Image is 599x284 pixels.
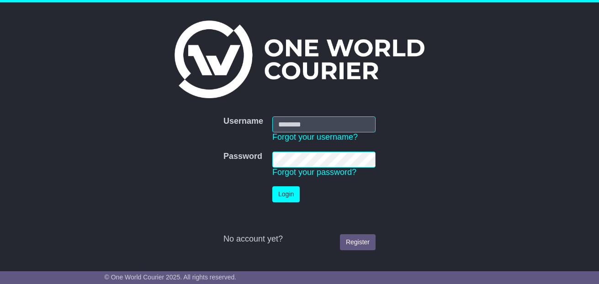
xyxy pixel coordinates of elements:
button: Login [272,186,300,202]
label: Password [223,152,262,162]
div: No account yet? [223,234,376,244]
a: Register [340,234,376,250]
a: Forgot your username? [272,132,358,142]
span: © One World Courier 2025. All rights reserved. [105,273,237,281]
a: Forgot your password? [272,168,356,177]
label: Username [223,116,263,126]
img: One World [175,21,424,98]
